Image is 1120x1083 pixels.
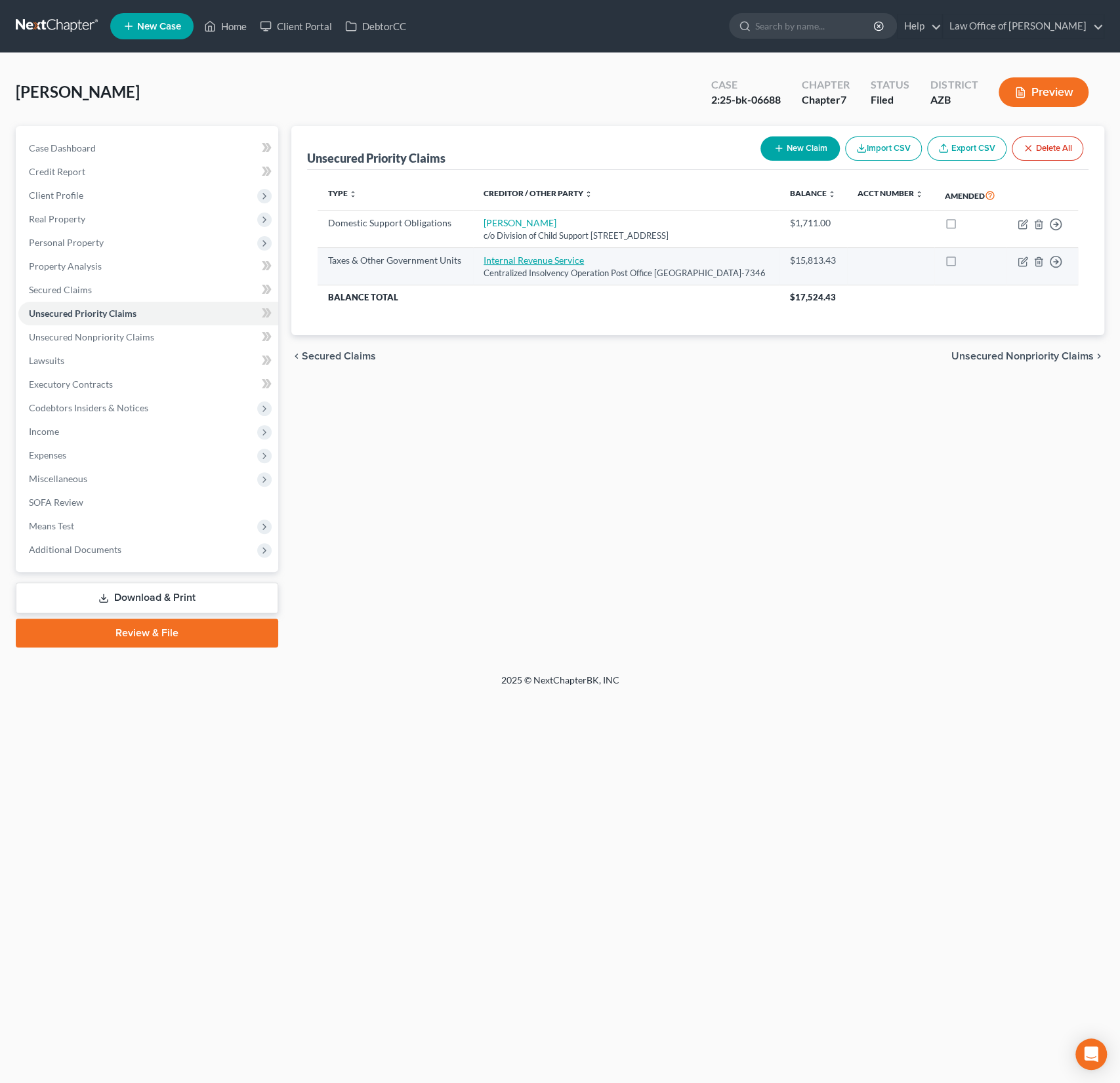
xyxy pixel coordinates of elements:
[18,373,278,396] a: Executory Contracts
[790,292,836,302] span: $17,524.43
[29,449,66,460] span: Expenses
[790,188,836,198] a: Balance unfold_more
[760,136,840,161] button: New Claim
[253,14,339,38] a: Client Portal
[16,619,278,647] a: Review & File
[951,351,1094,361] span: Unsecured Nonpriority Claims
[711,77,781,92] div: Case
[484,188,592,198] a: Creditor / Other Party unfold_more
[1012,136,1083,161] button: Delete All
[585,190,592,198] i: unfold_more
[29,213,85,224] span: Real Property
[29,426,59,437] span: Income
[16,82,140,101] span: [PERSON_NAME]
[930,92,978,108] div: AZB
[871,92,909,108] div: Filed
[328,216,463,230] div: Domestic Support Obligations
[484,255,584,266] a: Internal Revenue Service
[29,355,64,366] span: Lawsuits
[840,93,846,106] span: 7
[858,188,923,198] a: Acct Number unfold_more
[18,325,278,349] a: Unsecured Nonpriority Claims
[951,351,1104,361] button: Unsecured Nonpriority Claims chevron_right
[18,136,278,160] a: Case Dashboard
[943,14,1104,38] a: Law Office of [PERSON_NAME]
[484,230,769,242] div: c/o Division of Child Support [STREET_ADDRESS]
[934,180,1006,211] th: Amended
[790,216,837,230] div: $1,711.00
[16,582,278,613] a: Download & Print
[930,77,978,92] div: District
[291,351,376,361] button: chevron_left Secured Claims
[802,77,850,92] div: Chapter
[927,136,1006,161] a: Export CSV
[29,402,148,413] span: Codebtors Insiders & Notices
[349,190,357,198] i: unfold_more
[18,160,278,184] a: Credit Report
[29,378,113,390] span: Executory Contracts
[802,92,850,108] div: Chapter
[318,285,779,309] th: Balance Total
[1094,351,1104,361] i: chevron_right
[29,520,74,531] span: Means Test
[29,284,92,295] span: Secured Claims
[29,473,87,484] span: Miscellaneous
[711,92,781,108] div: 2:25-bk-06688
[29,331,154,342] span: Unsecured Nonpriority Claims
[328,188,357,198] a: Type unfold_more
[29,308,136,319] span: Unsecured Priority Claims
[328,254,463,267] div: Taxes & Other Government Units
[302,351,376,361] span: Secured Claims
[999,77,1089,107] button: Preview
[29,260,102,272] span: Property Analysis
[339,14,413,38] a: DebtorCC
[18,349,278,373] a: Lawsuits
[845,136,922,161] button: Import CSV
[871,77,909,92] div: Status
[18,278,278,302] a: Secured Claims
[915,190,923,198] i: unfold_more
[484,217,556,228] a: [PERSON_NAME]
[29,237,104,248] span: Personal Property
[29,142,96,153] span: Case Dashboard
[29,166,85,177] span: Credit Report
[197,14,253,38] a: Home
[137,22,181,31] span: New Case
[186,674,934,697] div: 2025 © NextChapterBK, INC
[18,491,278,514] a: SOFA Review
[29,497,83,508] span: SOFA Review
[29,190,83,201] span: Client Profile
[29,544,121,555] span: Additional Documents
[307,150,446,166] div: Unsecured Priority Claims
[484,267,769,279] div: Centralized Insolvency Operation Post Office [GEOGRAPHIC_DATA]-7346
[828,190,836,198] i: unfold_more
[790,254,837,267] div: $15,813.43
[1075,1038,1107,1070] div: Open Intercom Messenger
[291,351,302,361] i: chevron_left
[18,255,278,278] a: Property Analysis
[18,302,278,325] a: Unsecured Priority Claims
[898,14,942,38] a: Help
[755,14,875,38] input: Search by name...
